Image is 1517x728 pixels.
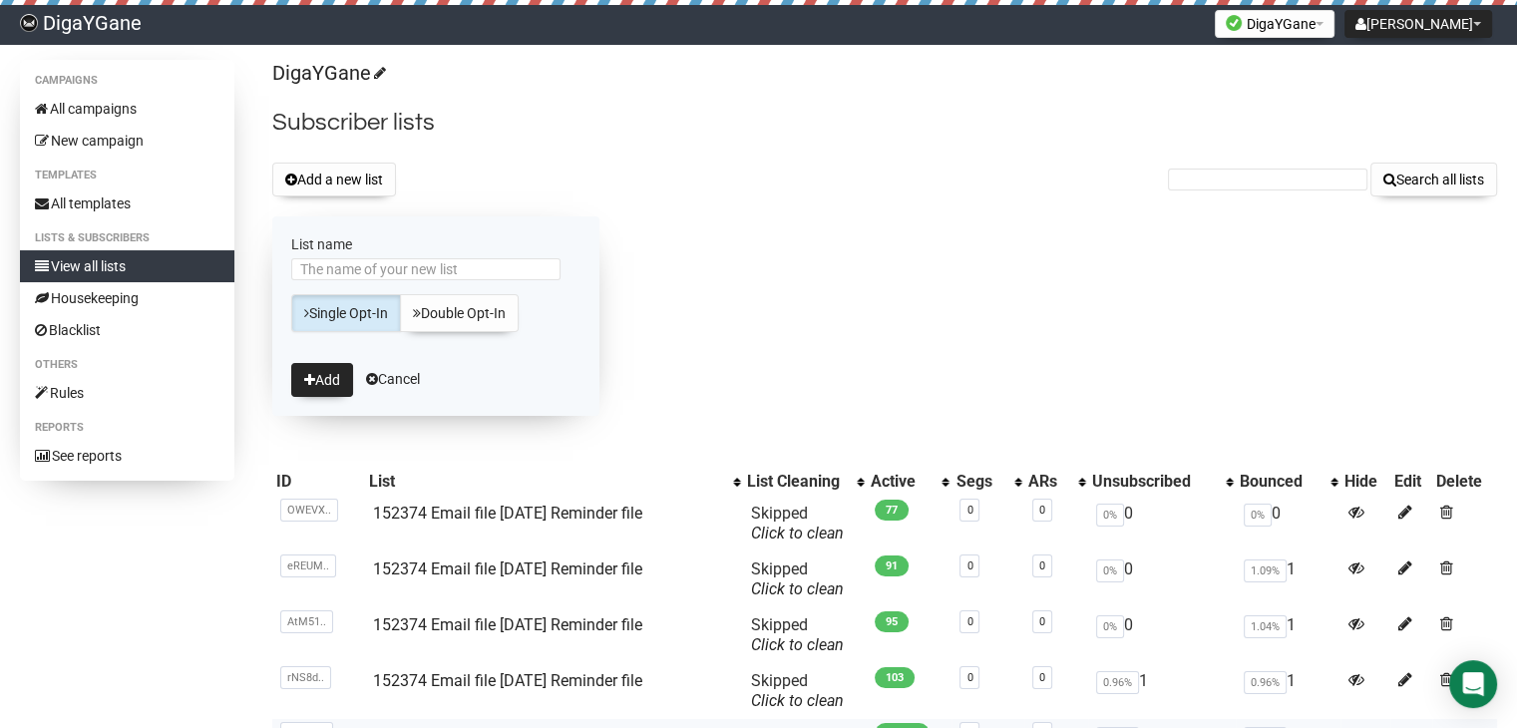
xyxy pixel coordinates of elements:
span: 91 [875,555,909,576]
th: Edit: No sort applied, sorting is disabled [1390,468,1432,496]
span: 1.09% [1244,559,1287,582]
button: Add a new list [272,163,396,196]
th: Segs: No sort applied, activate to apply an ascending sort [951,468,1023,496]
div: ARs [1028,472,1068,492]
a: 152374 Email file [DATE] Reminder file [373,671,642,690]
a: 152374 Email file [DATE] Reminder file [373,559,642,578]
a: Rules [20,377,234,409]
span: 0% [1096,504,1124,527]
td: 1 [1088,663,1236,719]
td: 0 [1088,607,1236,663]
img: f83b26b47af82e482c948364ee7c1d9c [20,14,38,32]
a: New campaign [20,125,234,157]
button: DigaYGane [1215,10,1334,38]
a: DigaYGane [272,61,383,85]
a: Click to clean [751,635,844,654]
a: 152374 Email file [DATE] Reminder file [373,615,642,634]
a: Single Opt-In [291,294,401,332]
span: 1.04% [1244,615,1287,638]
td: 1 [1236,663,1340,719]
a: View all lists [20,250,234,282]
div: Hide [1344,472,1385,492]
th: Bounced: No sort applied, activate to apply an ascending sort [1236,468,1340,496]
a: 0 [1039,671,1045,684]
a: 0 [966,615,972,628]
img: favicons [1226,15,1242,31]
span: Skipped [751,671,844,710]
span: 0% [1244,504,1272,527]
h2: Subscriber lists [272,105,1497,141]
span: Skipped [751,559,844,598]
a: 0 [966,559,972,572]
button: Add [291,363,353,397]
div: Edit [1394,472,1428,492]
td: 1 [1236,607,1340,663]
th: Unsubscribed: No sort applied, activate to apply an ascending sort [1088,468,1236,496]
label: List name [291,235,580,253]
th: Delete: No sort applied, sorting is disabled [1432,468,1497,496]
div: Segs [955,472,1003,492]
span: 0% [1096,559,1124,582]
th: List: No sort applied, activate to apply an ascending sort [365,468,743,496]
div: Bounced [1240,472,1321,492]
a: 0 [966,504,972,517]
a: See reports [20,440,234,472]
input: The name of your new list [291,258,561,280]
div: Open Intercom Messenger [1449,660,1497,708]
a: All templates [20,187,234,219]
span: rNS8d.. [280,666,331,689]
li: Reports [20,416,234,440]
span: Skipped [751,504,844,543]
a: Cancel [366,371,420,387]
li: Templates [20,164,234,187]
td: 0 [1088,551,1236,607]
span: 0.96% [1096,671,1139,694]
div: Unsubscribed [1092,472,1216,492]
th: Active: No sort applied, activate to apply an ascending sort [867,468,952,496]
th: ARs: No sort applied, activate to apply an ascending sort [1024,468,1088,496]
a: Housekeeping [20,282,234,314]
li: Others [20,353,234,377]
div: Delete [1436,472,1493,492]
div: ID [276,472,361,492]
span: 95 [875,611,909,632]
th: List Cleaning: No sort applied, activate to apply an ascending sort [743,468,867,496]
a: 0 [1039,615,1045,628]
li: Campaigns [20,69,234,93]
a: Click to clean [751,691,844,710]
div: Active [871,472,933,492]
a: 0 [1039,559,1045,572]
td: 0 [1088,496,1236,551]
span: AtM51.. [280,610,333,633]
div: List Cleaning [747,472,847,492]
button: [PERSON_NAME] [1344,10,1492,38]
span: Skipped [751,615,844,654]
a: 0 [966,671,972,684]
th: ID: No sort applied, sorting is disabled [272,468,365,496]
span: 0% [1096,615,1124,638]
span: 0.96% [1244,671,1287,694]
a: 152374 Email file [DATE] Reminder file [373,504,642,523]
li: Lists & subscribers [20,226,234,250]
button: Search all lists [1370,163,1497,196]
a: Double Opt-In [400,294,519,332]
a: Click to clean [751,524,844,543]
span: 77 [875,500,909,521]
span: 103 [875,667,915,688]
th: Hide: No sort applied, sorting is disabled [1340,468,1389,496]
span: eREUM.. [280,554,336,577]
a: 0 [1039,504,1045,517]
td: 0 [1236,496,1340,551]
a: All campaigns [20,93,234,125]
a: Blacklist [20,314,234,346]
td: 1 [1236,551,1340,607]
span: OWEVX.. [280,499,338,522]
div: List [369,472,723,492]
a: Click to clean [751,579,844,598]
